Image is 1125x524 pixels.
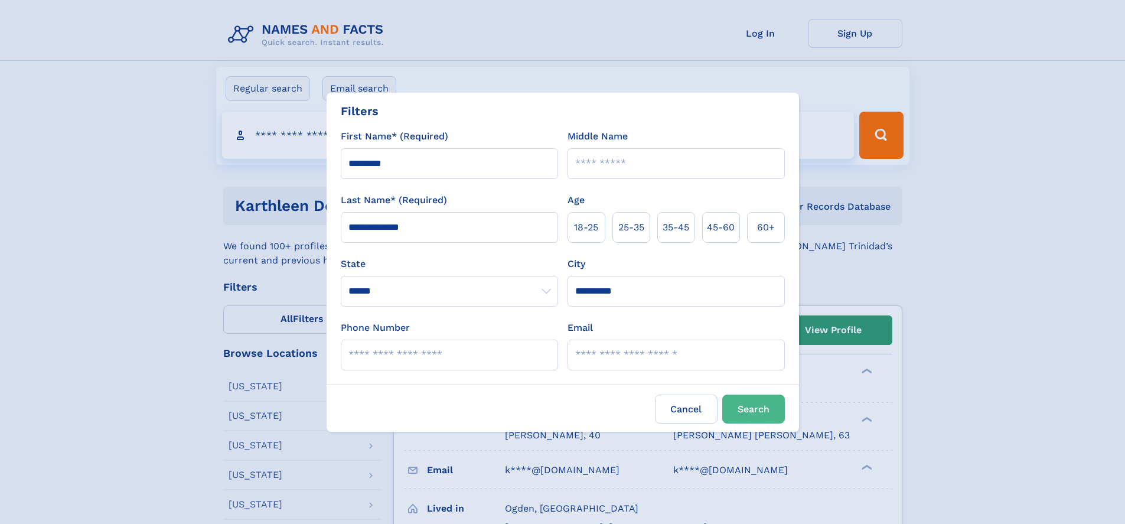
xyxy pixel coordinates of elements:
[341,102,379,120] div: Filters
[655,395,718,424] label: Cancel
[574,220,598,235] span: 18‑25
[757,220,775,235] span: 60+
[341,129,448,144] label: First Name* (Required)
[341,193,447,207] label: Last Name* (Required)
[568,257,585,271] label: City
[568,321,593,335] label: Email
[568,193,585,207] label: Age
[722,395,785,424] button: Search
[618,220,644,235] span: 25‑35
[341,321,410,335] label: Phone Number
[707,220,735,235] span: 45‑60
[663,220,689,235] span: 35‑45
[341,257,558,271] label: State
[568,129,628,144] label: Middle Name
